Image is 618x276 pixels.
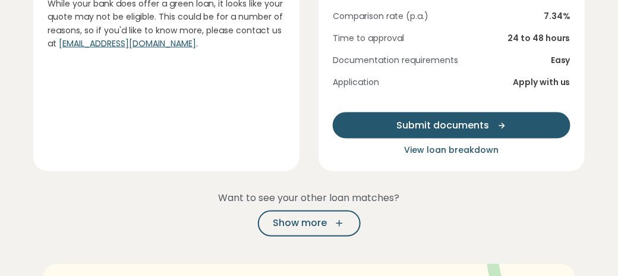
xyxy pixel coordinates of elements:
[513,76,570,89] span: Apply with us
[544,10,570,23] span: 7.34 %
[258,211,361,237] button: Show more
[273,217,327,231] span: Show more
[396,118,489,133] span: Submit documents
[33,190,585,206] p: Want to see your other loan matches?
[333,54,458,67] span: Documentation requirements
[59,37,196,49] a: [EMAIL_ADDRESS][DOMAIN_NAME]
[333,32,404,45] span: Time to approval
[333,112,570,139] button: Submit documents
[405,144,499,156] span: View loan breakdown
[507,32,570,45] span: 24 to 48 hours
[333,76,379,89] span: Application
[551,54,570,67] span: Easy
[333,10,428,23] span: Comparison rate (p.a.)
[333,143,570,157] button: View loan breakdown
